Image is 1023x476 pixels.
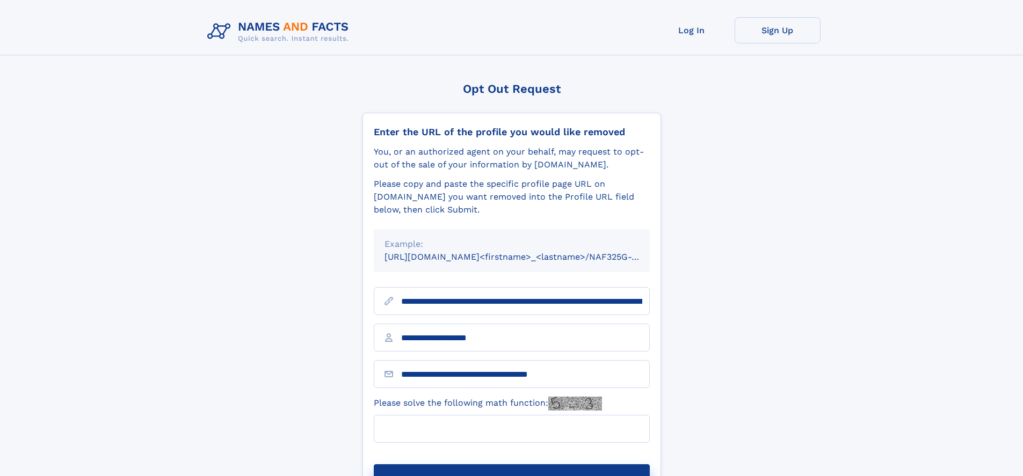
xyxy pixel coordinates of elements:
[203,17,358,46] img: Logo Names and Facts
[374,145,650,171] div: You, or an authorized agent on your behalf, may request to opt-out of the sale of your informatio...
[384,252,670,262] small: [URL][DOMAIN_NAME]<firstname>_<lastname>/NAF325G-xxxxxxxx
[649,17,735,43] a: Log In
[374,397,602,411] label: Please solve the following math function:
[362,82,661,96] div: Opt Out Request
[374,126,650,138] div: Enter the URL of the profile you would like removed
[735,17,821,43] a: Sign Up
[384,238,639,251] div: Example:
[374,178,650,216] div: Please copy and paste the specific profile page URL on [DOMAIN_NAME] you want removed into the Pr...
